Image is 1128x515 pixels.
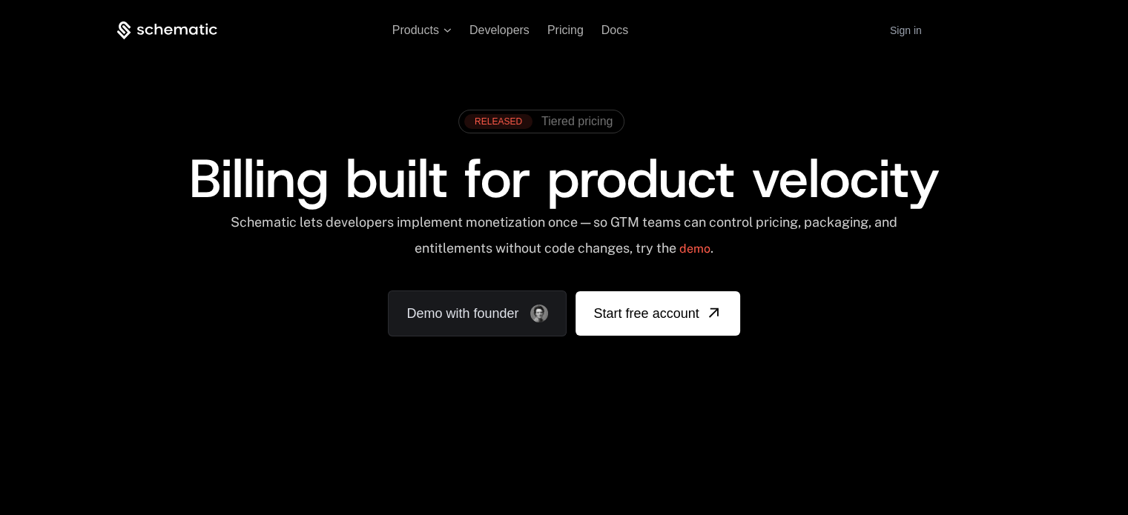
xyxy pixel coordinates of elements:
a: Docs [601,24,628,36]
a: Developers [469,24,530,36]
span: Start free account [593,303,699,324]
span: Products [392,24,439,37]
a: Sign in [890,19,922,42]
span: Resources [646,24,702,37]
a: Demo with founder, ,[object Object] [388,290,567,336]
a: Pricing [547,24,584,36]
div: Schematic lets developers implement monetization once — so GTM teams can control pricing, packagi... [229,214,899,267]
a: [object Object] [575,291,739,336]
span: Tiered pricing [541,115,613,128]
div: RELEASED [464,114,532,129]
img: Founder [530,305,548,322]
a: [object Object] [940,18,1011,43]
a: [object Object],[object Object] [464,114,613,129]
span: Sign Up [948,23,985,38]
a: demo [679,231,710,267]
span: Billing built for product velocity [188,143,939,214]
